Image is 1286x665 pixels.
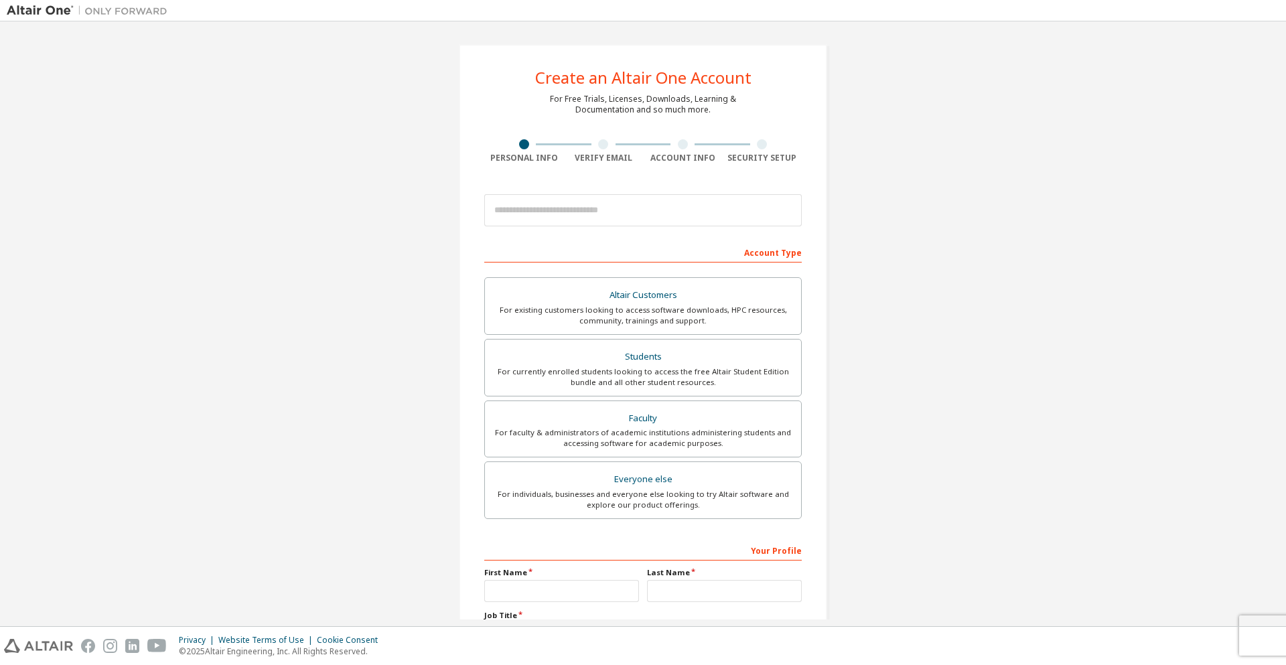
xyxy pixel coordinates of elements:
div: For currently enrolled students looking to access the free Altair Student Edition bundle and all ... [493,366,793,388]
div: Account Info [643,153,723,163]
div: Students [493,348,793,366]
div: For individuals, businesses and everyone else looking to try Altair software and explore our prod... [493,489,793,510]
div: Altair Customers [493,286,793,305]
div: For Free Trials, Licenses, Downloads, Learning & Documentation and so much more. [550,94,736,115]
img: instagram.svg [103,639,117,653]
div: Website Terms of Use [218,635,317,646]
img: altair_logo.svg [4,639,73,653]
p: © 2025 Altair Engineering, Inc. All Rights Reserved. [179,646,386,657]
img: linkedin.svg [125,639,139,653]
div: Everyone else [493,470,793,489]
div: Privacy [179,635,218,646]
div: Account Type [484,241,802,263]
label: Job Title [484,610,802,621]
div: Your Profile [484,539,802,561]
div: Create an Altair One Account [535,70,752,86]
img: Altair One [7,4,174,17]
div: For existing customers looking to access software downloads, HPC resources, community, trainings ... [493,305,793,326]
div: Verify Email [564,153,644,163]
img: facebook.svg [81,639,95,653]
div: Faculty [493,409,793,428]
div: Cookie Consent [317,635,386,646]
label: Last Name [647,567,802,578]
div: Personal Info [484,153,564,163]
div: Security Setup [723,153,802,163]
div: For faculty & administrators of academic institutions administering students and accessing softwa... [493,427,793,449]
img: youtube.svg [147,639,167,653]
label: First Name [484,567,639,578]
